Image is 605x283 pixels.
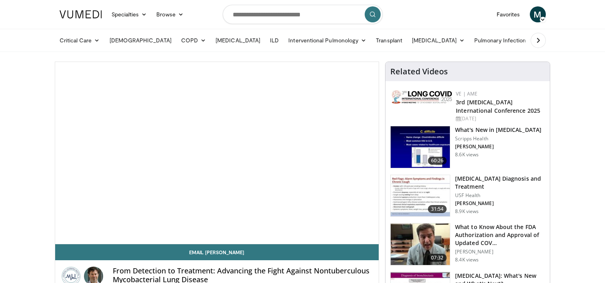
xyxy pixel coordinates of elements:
[455,249,545,255] p: [PERSON_NAME]
[391,126,450,168] img: 8828b190-63b7-4755-985f-be01b6c06460.150x105_q85_crop-smart_upscale.jpg
[223,5,383,24] input: Search topics, interventions
[105,32,176,48] a: [DEMOGRAPHIC_DATA]
[469,32,539,48] a: Pulmonary Infection
[456,90,477,97] a: VE | AME
[392,90,452,104] img: a2792a71-925c-4fc2-b8ef-8d1b21aec2f7.png.150x105_q85_autocrop_double_scale_upscale_version-0.2.jpg
[455,192,545,199] p: USF Health
[55,62,379,244] video-js: Video Player
[371,32,407,48] a: Transplant
[428,205,447,213] span: 31:54
[390,175,545,217] a: 31:54 [MEDICAL_DATA] Diagnosis and Treatment USF Health [PERSON_NAME] 8.9K views
[107,6,152,22] a: Specialties
[391,175,450,217] img: 912d4c0c-18df-4adc-aa60-24f51820003e.150x105_q85_crop-smart_upscale.jpg
[55,32,105,48] a: Critical Care
[391,223,450,265] img: a1e50555-b2fd-4845-bfdc-3eac51376964.150x105_q85_crop-smart_upscale.jpg
[492,6,525,22] a: Favorites
[428,254,447,262] span: 07:32
[455,208,479,215] p: 8.9K views
[456,115,543,122] div: [DATE]
[428,157,447,165] span: 60:26
[152,6,188,22] a: Browse
[455,151,479,158] p: 8.6K views
[455,126,541,134] h3: What's New in [MEDICAL_DATA]
[390,67,448,76] h4: Related Videos
[455,200,545,207] p: [PERSON_NAME]
[390,126,545,168] a: 60:26 What's New in [MEDICAL_DATA] Scripps Health [PERSON_NAME] 8.6K views
[211,32,265,48] a: [MEDICAL_DATA]
[530,6,546,22] a: M
[390,223,545,265] a: 07:32 What to Know About the FDA Authorization and Approval of Updated COV… [PERSON_NAME] 8.4K views
[455,257,479,263] p: 8.4K views
[455,223,545,247] h3: What to Know About the FDA Authorization and Approval of Updated COV…
[407,32,469,48] a: [MEDICAL_DATA]
[176,32,211,48] a: COPD
[455,136,541,142] p: Scripps Health
[55,244,379,260] a: Email [PERSON_NAME]
[456,98,540,114] a: 3rd [MEDICAL_DATA] International Conference 2025
[60,10,102,18] img: VuMedi Logo
[284,32,371,48] a: Interventional Pulmonology
[455,175,545,191] h3: [MEDICAL_DATA] Diagnosis and Treatment
[455,143,541,150] p: [PERSON_NAME]
[265,32,284,48] a: ILD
